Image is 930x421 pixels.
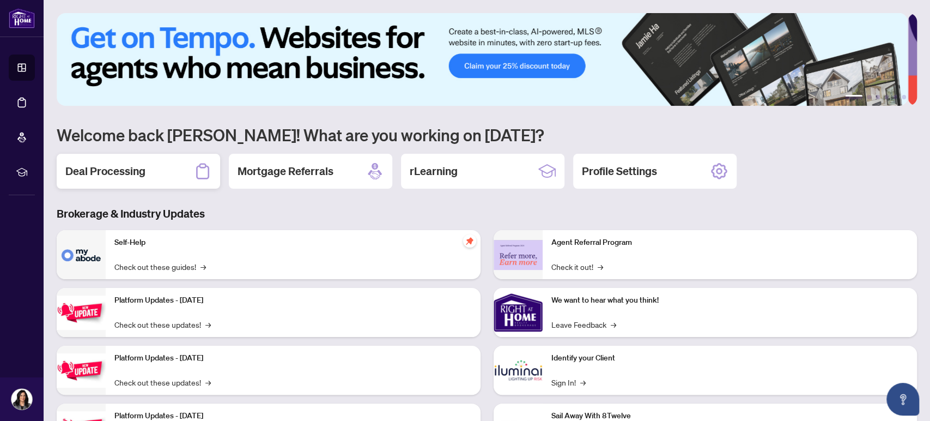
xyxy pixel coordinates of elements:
img: Profile Icon [11,389,32,410]
p: Identify your Client [551,352,909,364]
span: → [580,376,586,388]
h2: Mortgage Referrals [238,164,333,179]
button: 3 [876,95,880,99]
a: Check out these updates!→ [114,318,211,330]
img: Platform Updates - July 21, 2025 [57,296,106,330]
span: pushpin [463,234,476,248]
button: 5 [893,95,897,99]
img: Platform Updates - July 8, 2025 [57,353,106,388]
p: We want to hear what you think! [551,294,909,306]
p: Agent Referral Program [551,237,909,249]
img: logo [9,8,35,28]
h2: rLearning [410,164,458,179]
button: Open asap [886,383,919,416]
p: Self-Help [114,237,472,249]
a: Check it out!→ [551,261,603,273]
span: → [598,261,603,273]
button: 1 [845,95,862,99]
h2: Deal Processing [65,164,145,179]
a: Check out these guides!→ [114,261,206,273]
button: 4 [884,95,889,99]
img: Agent Referral Program [494,240,543,270]
h2: Profile Settings [582,164,657,179]
span: → [205,318,211,330]
img: Self-Help [57,230,106,279]
a: Sign In!→ [551,376,586,388]
h3: Brokerage & Industry Updates [57,206,917,221]
img: Slide 0 [57,13,908,106]
p: Platform Updates - [DATE] [114,352,472,364]
p: Platform Updates - [DATE] [114,294,472,306]
span: → [611,318,616,330]
button: 2 [867,95,871,99]
span: → [205,376,211,388]
a: Check out these updates!→ [114,376,211,388]
a: Leave Feedback→ [551,318,616,330]
img: We want to hear what you think! [494,288,543,337]
img: Identify your Client [494,346,543,395]
button: 6 [902,95,906,99]
span: → [200,261,206,273]
h1: Welcome back [PERSON_NAME]! What are you working on [DATE]? [57,124,917,145]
